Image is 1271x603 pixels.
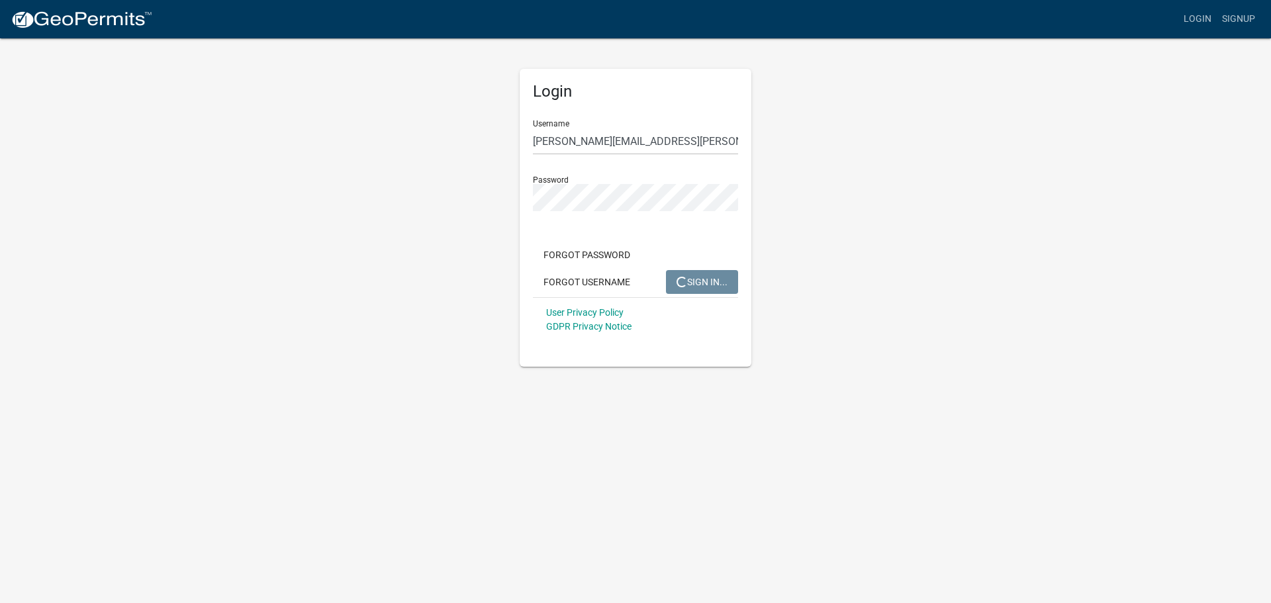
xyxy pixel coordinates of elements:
[546,307,624,318] a: User Privacy Policy
[533,82,738,101] h5: Login
[677,276,728,287] span: SIGN IN...
[1178,7,1217,32] a: Login
[546,321,632,332] a: GDPR Privacy Notice
[533,243,641,267] button: Forgot Password
[666,270,738,294] button: SIGN IN...
[1217,7,1260,32] a: Signup
[533,270,641,294] button: Forgot Username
